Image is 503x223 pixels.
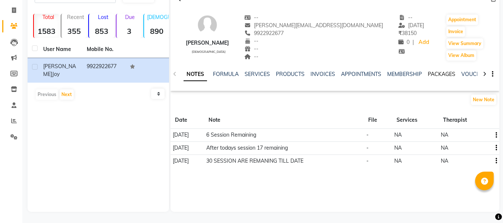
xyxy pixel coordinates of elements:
span: 0 [398,39,410,45]
th: Therapist [439,112,490,129]
a: VOUCHERS [461,71,491,77]
th: Note [204,112,364,129]
button: New Note [471,95,496,105]
span: [DATE] [398,22,424,29]
span: - [366,131,369,138]
span: -- [244,38,258,44]
span: Joy [52,71,60,77]
a: APPOINTMENTS [341,71,381,77]
th: File [364,112,392,129]
span: NA [394,131,402,138]
button: Invoice [446,26,465,37]
a: PRODUCTS [276,71,305,77]
a: Add [417,37,430,48]
span: | [413,38,414,46]
span: - [366,157,369,164]
a: NOTES [184,68,207,81]
a: INVOICES [311,71,335,77]
td: 30 SESSION ARE REMANING TILL DATE [204,154,364,167]
p: Due [118,14,142,20]
span: -- [244,45,258,52]
th: Date [171,112,204,129]
span: [PERSON_NAME][EMAIL_ADDRESS][DOMAIN_NAME] [244,22,383,29]
strong: 1583 [34,26,59,36]
span: 9922922677 [244,30,284,36]
th: Mobile No. [82,41,126,58]
strong: 890 [144,26,169,36]
p: Total [37,14,59,20]
strong: 3 [117,26,142,36]
span: NA [441,157,448,164]
span: NA [394,144,402,151]
a: SERVICES [245,71,270,77]
th: Services [392,112,439,129]
span: -- [244,53,258,60]
span: [DEMOGRAPHIC_DATA] [192,50,226,54]
span: [DATE] [173,131,189,138]
p: [DEMOGRAPHIC_DATA] [147,14,169,20]
td: 6 Session Remaining [204,129,364,142]
a: MEMBERSHIP [387,71,422,77]
img: avatar [196,14,219,36]
span: [DATE] [173,144,189,151]
div: [PERSON_NAME] [186,39,229,47]
td: After todays session 17 remaining [204,141,364,154]
span: -- [244,14,258,21]
span: NA [394,157,402,164]
p: Lost [92,14,114,20]
button: Next [60,89,74,100]
td: 9922922677 [82,58,126,83]
span: ₹ [398,30,402,36]
a: FORMULA [213,71,239,77]
span: [PERSON_NAME] [43,63,76,77]
a: PACKAGES [428,71,455,77]
span: NA [441,131,448,138]
button: View Album [446,50,476,61]
span: [DATE] [173,157,189,164]
span: -- [398,14,413,21]
button: View Summary [446,38,483,49]
strong: 355 [61,26,87,36]
span: NA [441,144,448,151]
span: 38150 [398,30,417,36]
p: Recent [64,14,87,20]
strong: 853 [89,26,114,36]
span: - [366,144,369,151]
th: User Name [39,41,82,58]
button: Appointment [446,15,478,25]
